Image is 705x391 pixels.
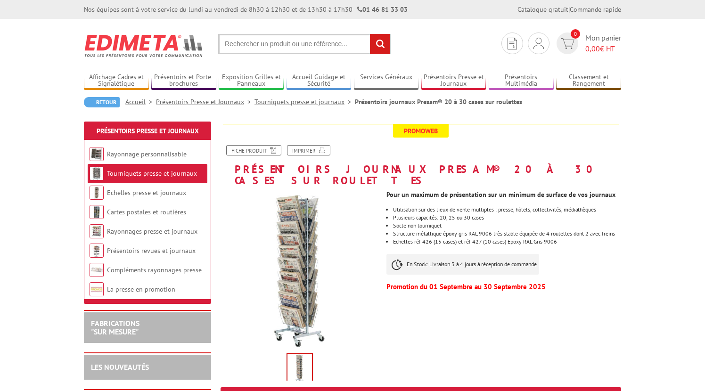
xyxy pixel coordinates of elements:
[393,124,449,138] span: Promoweb
[508,38,517,49] img: devis rapide
[84,28,204,63] img: Edimeta
[90,282,104,296] img: La presse en promotion
[219,73,284,89] a: Exposition Grilles et Panneaux
[393,239,621,244] li: Echelles réf 426 (15 cases) et réf 427 (10 cases) Epoxy RAL Gris 9006
[84,73,149,89] a: Affichage Cadres et Signalétique
[107,285,175,293] a: La presse en promotion
[107,266,202,274] a: Compléments rayonnages presse
[151,73,216,89] a: Présentoirs et Porte-brochures
[561,38,574,49] img: devis rapide
[226,145,281,155] a: Fiche produit
[107,169,197,178] a: Tourniquets presse et journaux
[84,5,408,14] div: Nos équipes sont à votre service du lundi au vendredi de 8h30 à 12h30 et de 13h30 à 17h30
[554,33,621,54] a: devis rapide 0 Mon panier 0,00€ HT
[107,188,186,197] a: Echelles presse et journaux
[393,207,621,212] li: Utilisation sur des lieux de vente multiples : presse, hôtels, collectivités, médiathèques
[218,34,391,54] input: Rechercher un produit ou une référence...
[125,98,156,106] a: Accueil
[90,186,104,200] img: Echelles presse et journaux
[107,208,186,216] a: Cartes postales et routières
[254,98,355,106] a: Tourniquets presse et journaux
[517,5,621,14] div: |
[107,150,187,158] a: Rayonnage personnalisable
[585,43,621,54] span: € HT
[107,246,196,255] a: Présentoirs revues et journaux
[287,145,330,155] a: Imprimer
[357,5,408,14] strong: 01 46 81 33 03
[107,227,197,236] a: Rayonnages presse et journaux
[386,254,539,275] p: En Stock: Livraison 3 à 4 jours à réception de commande
[517,5,568,14] a: Catalogue gratuit
[355,97,522,106] li: Présentoirs journaux Presam® 20 à 30 cases sur roulettes
[90,263,104,277] img: Compléments rayonnages presse
[585,44,600,53] span: 0,00
[354,73,419,89] a: Services Généraux
[585,33,621,54] span: Mon panier
[91,318,139,336] a: FABRICATIONS"Sur Mesure"
[90,244,104,258] img: Présentoirs revues et journaux
[421,73,486,89] a: Présentoirs Presse et Journaux
[90,166,104,180] img: Tourniquets presse et journaux
[370,34,390,54] input: rechercher
[393,231,621,236] li: Structure métallique époxy gris RAL 9006 très stable équipée de 4 roulettes dont 2 avec freins
[393,223,621,228] li: Socle non tourniquet
[97,127,199,135] a: Présentoirs Presse et Journaux
[556,73,621,89] a: Classement et Rangement
[571,29,580,39] span: 0
[533,38,544,49] img: devis rapide
[90,147,104,161] img: Rayonnage personnalisable
[90,224,104,238] img: Rayonnages presse et journaux
[90,205,104,219] img: Cartes postales et routières
[287,354,312,383] img: presentoirs_brochures_45401_1.jpg
[386,192,621,197] p: Pour un maximum de présentation sur un minimum de surface de vos journaux
[84,97,120,107] a: Retour
[570,5,621,14] a: Commande rapide
[393,215,621,220] p: Plusieurs capacités: 20, 25 ou 30 cases
[489,73,554,89] a: Présentoirs Multimédia
[156,98,254,106] a: Présentoirs Presse et Journaux
[386,284,621,290] p: Promotion du 01 Septembre au 30 Septembre 2025
[287,73,352,89] a: Accueil Guidage et Sécurité
[221,191,379,350] img: presentoirs_brochures_45401_1.jpg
